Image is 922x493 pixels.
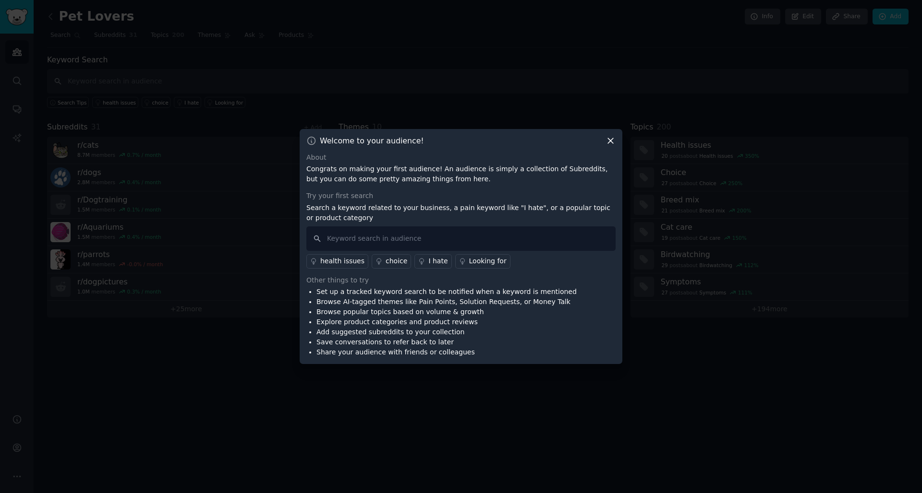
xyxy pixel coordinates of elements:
div: choice [386,256,407,266]
div: About [306,153,616,163]
div: Try your first search [306,191,616,201]
li: Explore product categories and product reviews [316,317,577,327]
p: Search a keyword related to your business, a pain keyword like "I hate", or a popular topic or pr... [306,203,616,223]
a: choice [372,254,411,269]
input: Keyword search in audience [306,226,616,251]
li: Set up a tracked keyword search to be notified when a keyword is mentioned [316,287,577,297]
li: Share your audience with friends or colleagues [316,347,577,357]
a: I hate [414,254,451,269]
div: I hate [428,256,448,266]
div: Looking for [469,256,507,266]
li: Add suggested subreddits to your collection [316,327,577,337]
p: Congrats on making your first audience! An audience is simply a collection of Subreddits, but you... [306,164,616,184]
li: Browse popular topics based on volume & growth [316,307,577,317]
div: Other things to try [306,275,616,285]
li: Save conversations to refer back to later [316,337,577,347]
h3: Welcome to your audience! [320,136,424,146]
a: Looking for [455,254,510,269]
a: health issues [306,254,368,269]
div: health issues [320,256,364,266]
li: Browse AI-tagged themes like Pain Points, Solution Requests, or Money Talk [316,297,577,307]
